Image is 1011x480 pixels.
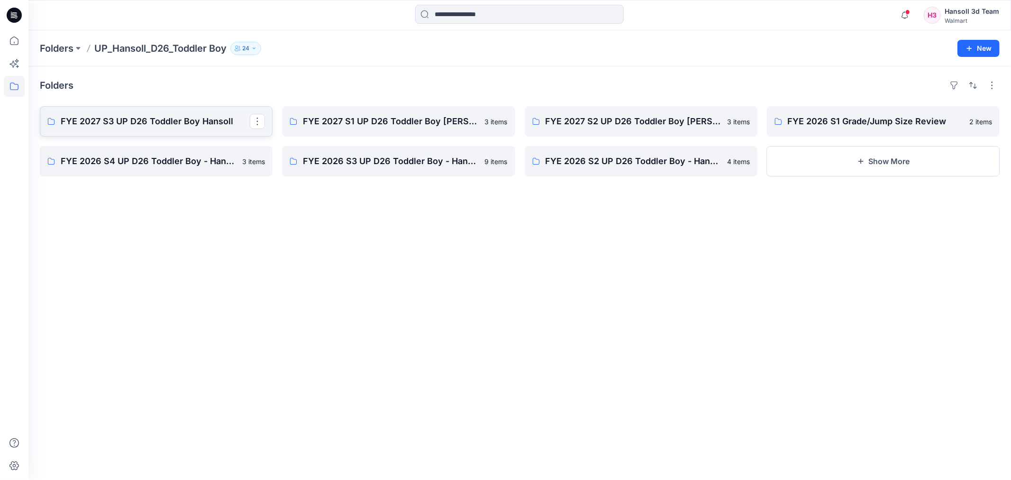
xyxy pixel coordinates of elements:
a: FYE 2026 S2 UP D26 Toddler Boy - Hansoll4 items [525,146,757,176]
p: FYE 2026 S2 UP D26 Toddler Boy - Hansoll [546,155,721,168]
div: Walmart [945,17,999,24]
a: FYE 2027 S1 UP D26 Toddler Boy [PERSON_NAME]3 items [282,106,515,137]
p: FYE 2027 S2 UP D26 Toddler Boy [PERSON_NAME] [546,115,721,128]
p: 3 items [727,117,750,127]
p: 3 items [485,117,508,127]
button: New [957,40,1000,57]
a: FYE 2027 S3 UP D26 Toddler Boy Hansoll [40,106,273,137]
p: FYE 2026 S4 UP D26 Toddler Boy - Hansoll [61,155,237,168]
div: Hansoll 3d Team [945,6,999,17]
p: 24 [242,43,249,54]
p: 4 items [727,157,750,166]
p: 9 items [485,157,508,166]
p: FYE 2026 S3 UP D26 Toddler Boy - Hansoll [303,155,479,168]
a: FYE 2026 S4 UP D26 Toddler Boy - Hansoll3 items [40,146,273,176]
div: H3 [924,7,941,24]
p: 3 items [242,157,265,166]
a: FYE 2026 S3 UP D26 Toddler Boy - Hansoll9 items [282,146,515,176]
h4: Folders [40,80,73,91]
p: FYE 2026 S1 Grade/Jump Size Review [788,115,964,128]
p: 2 items [969,117,992,127]
p: FYE 2027 S1 UP D26 Toddler Boy [PERSON_NAME] [303,115,479,128]
button: Show More [767,146,1000,176]
a: Folders [40,42,73,55]
a: FYE 2026 S1 Grade/Jump Size Review2 items [767,106,1000,137]
button: 24 [230,42,261,55]
a: FYE 2027 S2 UP D26 Toddler Boy [PERSON_NAME]3 items [525,106,757,137]
p: UP_Hansoll_D26_Toddler Boy [94,42,227,55]
p: FYE 2027 S3 UP D26 Toddler Boy Hansoll [61,115,250,128]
